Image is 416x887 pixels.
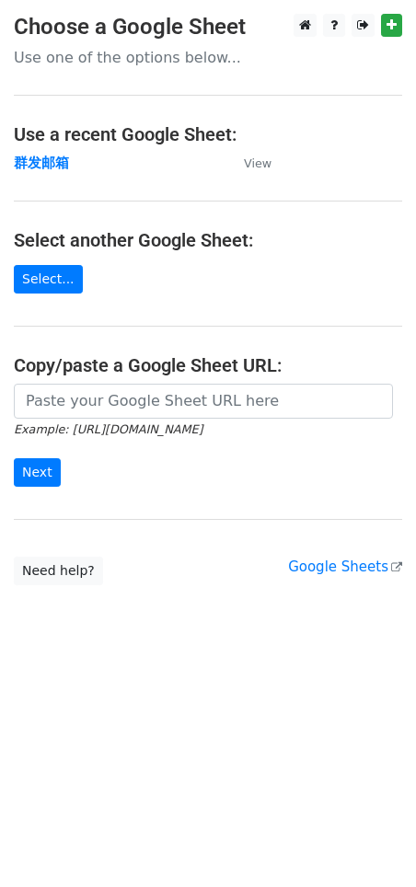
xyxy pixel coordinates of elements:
h4: Use a recent Google Sheet: [14,123,402,145]
p: Use one of the options below... [14,48,402,67]
h3: Choose a Google Sheet [14,14,402,40]
input: Paste your Google Sheet URL here [14,384,393,419]
a: 群发邮箱 [14,155,69,171]
a: Select... [14,265,83,294]
a: View [225,155,272,171]
a: Need help? [14,557,103,585]
a: Google Sheets [288,559,402,575]
small: Example: [URL][DOMAIN_NAME] [14,422,202,436]
h4: Copy/paste a Google Sheet URL: [14,354,402,376]
h4: Select another Google Sheet: [14,229,402,251]
input: Next [14,458,61,487]
small: View [244,156,272,170]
